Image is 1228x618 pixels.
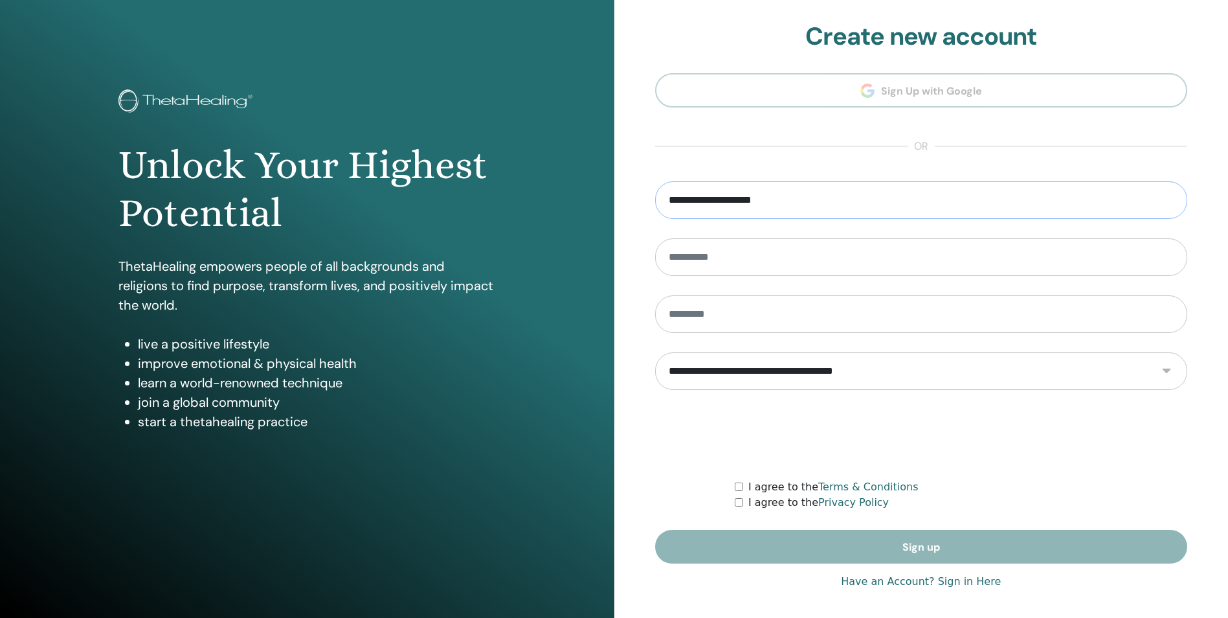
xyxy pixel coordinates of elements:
[138,334,495,354] li: live a positive lifestyle
[118,257,495,315] p: ThetaHealing empowers people of all backgrounds and religions to find purpose, transform lives, a...
[138,393,495,412] li: join a global community
[748,495,889,510] label: I agree to the
[748,479,919,495] label: I agree to the
[138,354,495,373] li: improve emotional & physical health
[818,481,918,493] a: Terms & Conditions
[908,139,935,154] span: or
[823,409,1020,460] iframe: reCAPTCHA
[118,141,495,238] h1: Unlock Your Highest Potential
[818,496,889,509] a: Privacy Policy
[655,22,1188,52] h2: Create new account
[138,412,495,431] li: start a thetahealing practice
[841,574,1001,589] a: Have an Account? Sign in Here
[138,373,495,393] li: learn a world-renowned technique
